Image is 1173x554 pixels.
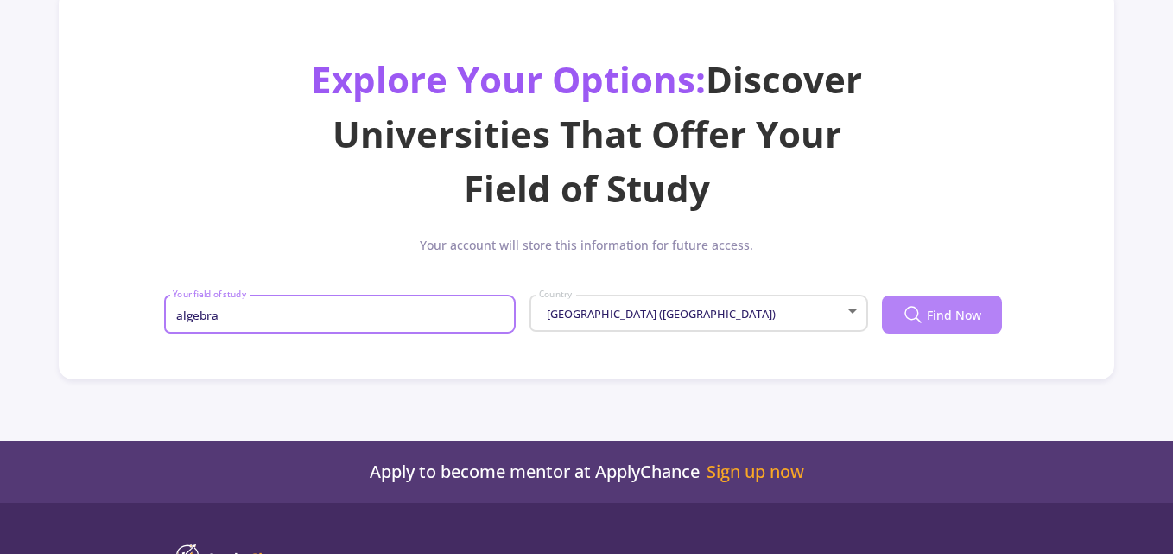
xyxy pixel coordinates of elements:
span: Find Now [927,306,981,324]
div: Your account will store this information for future access. [79,236,1094,268]
span: Explore Your Options: [311,54,706,104]
button: Find Now [882,296,1002,334]
div: Discover Universities That Offer Your Field of Study [291,52,883,215]
a: Sign up now [707,462,804,482]
span: [GEOGRAPHIC_DATA] ([GEOGRAPHIC_DATA]) [542,306,776,322]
